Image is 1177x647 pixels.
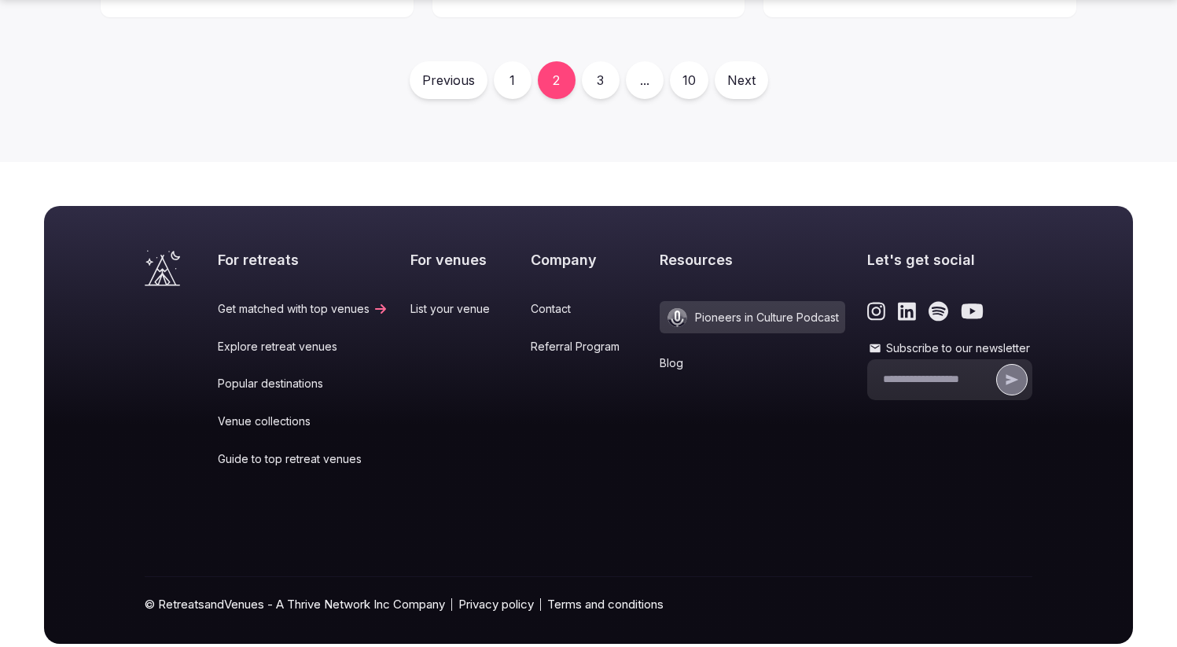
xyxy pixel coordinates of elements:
[494,61,531,99] a: 1
[218,339,388,355] a: Explore retreat venues
[660,301,845,333] a: Pioneers in Culture Podcast
[145,250,180,286] a: Visit the homepage
[531,339,638,355] a: Referral Program
[218,250,388,270] h2: For retreats
[929,301,948,322] a: Link to the retreats and venues Spotify page
[660,355,845,371] a: Blog
[867,340,1032,356] label: Subscribe to our newsletter
[218,451,388,467] a: Guide to top retreat venues
[867,301,885,322] a: Link to the retreats and venues Instagram page
[218,414,388,429] a: Venue collections
[531,301,638,317] a: Contact
[458,596,534,612] a: Privacy policy
[582,61,620,99] a: 3
[410,61,487,99] a: Previous
[898,301,916,322] a: Link to the retreats and venues LinkedIn page
[715,61,768,99] a: Next
[218,301,388,317] a: Get matched with top venues
[660,250,845,270] h2: Resources
[531,250,638,270] h2: Company
[547,596,664,612] a: Terms and conditions
[410,301,509,317] a: List your venue
[867,250,1032,270] h2: Let's get social
[961,301,984,322] a: Link to the retreats and venues Youtube page
[670,61,708,99] a: 10
[410,250,509,270] h2: For venues
[218,376,388,392] a: Popular destinations
[145,577,1032,644] div: © RetreatsandVenues - A Thrive Network Inc Company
